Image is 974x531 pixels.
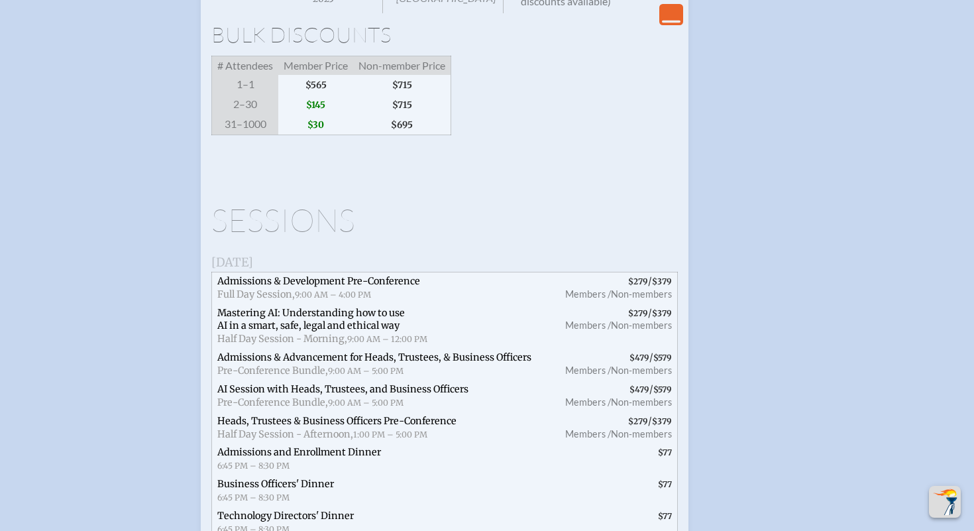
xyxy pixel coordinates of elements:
span: 9:00 AM – 5:00 PM [328,398,404,408]
span: Admissions & Advancement for Heads, Trustees, & Business Officers [217,351,531,363]
span: Full Day Session, [217,288,295,300]
span: Non-member Price [353,56,451,75]
button: Scroll Top [929,486,961,518]
img: To the top [932,489,958,515]
span: Mastering AI: Understanding how to use AI in a smart, safe, legal and ethical way [217,307,405,332]
span: Business Officers' Dinner [217,478,334,490]
span: Admissions and Enrollment Dinner [217,446,381,458]
span: Members / [565,288,611,300]
span: $579 [653,353,672,363]
span: 31–1000 [212,115,279,135]
span: 1:00 PM – 5:00 PM [353,430,427,440]
span: $379 [652,276,672,286]
span: Members / [565,365,611,376]
span: $379 [652,308,672,318]
span: $565 [278,75,353,95]
span: 2–30 [212,95,279,115]
span: Non-members [611,428,672,440]
span: 6:45 PM – 8:30 PM [217,461,290,471]
span: Pre-Conference Bundle, [217,365,328,377]
span: Non-members [611,396,672,408]
h1: Sessions [211,204,678,236]
span: $715 [353,75,451,95]
span: Non-members [611,365,672,376]
span: / [551,304,678,349]
span: 9:00 AM – 4:00 PM [295,290,371,300]
span: Admissions & Development Pre-Conference [217,275,420,287]
span: # Attendees [212,56,279,75]
span: Half Day Session - Afternoon, [217,428,353,440]
span: 9:00 AM – 5:00 PM [328,366,404,376]
span: $379 [652,416,672,426]
span: / [551,349,678,381]
span: $695 [353,115,451,135]
span: $279 [628,308,648,318]
span: Non-members [611,320,672,331]
span: $579 [653,384,672,394]
span: Members / [565,396,611,408]
span: Technology Directors' Dinner [217,510,354,522]
span: AI Session with Heads, Trustees, and Business Officers [217,383,468,395]
span: $715 [353,95,451,115]
span: / [551,412,678,444]
span: $279 [628,276,648,286]
span: Pre-Conference Bundle, [217,396,328,408]
span: Half Day Session - Morning, [217,333,347,345]
span: Members / [565,320,611,331]
span: Heads, Trustees & Business Officers Pre-Conference [217,415,457,427]
span: $479 [629,384,649,394]
span: 9:00 AM – 12:00 PM [347,334,427,344]
span: $145 [278,95,353,115]
span: 6:45 PM – 8:30 PM [217,493,290,502]
span: Member Price [278,56,353,75]
span: 1–1 [212,75,279,95]
span: $30 [278,115,353,135]
span: $479 [629,353,649,363]
span: [DATE] [211,255,253,270]
h1: Bulk Discounts [211,24,678,45]
span: $77 [658,511,672,521]
span: $77 [658,447,672,457]
span: $77 [658,479,672,489]
span: $279 [628,416,648,426]
span: Members / [565,428,611,440]
span: / [551,272,678,304]
span: Non-members [611,288,672,300]
span: / [551,381,678,412]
